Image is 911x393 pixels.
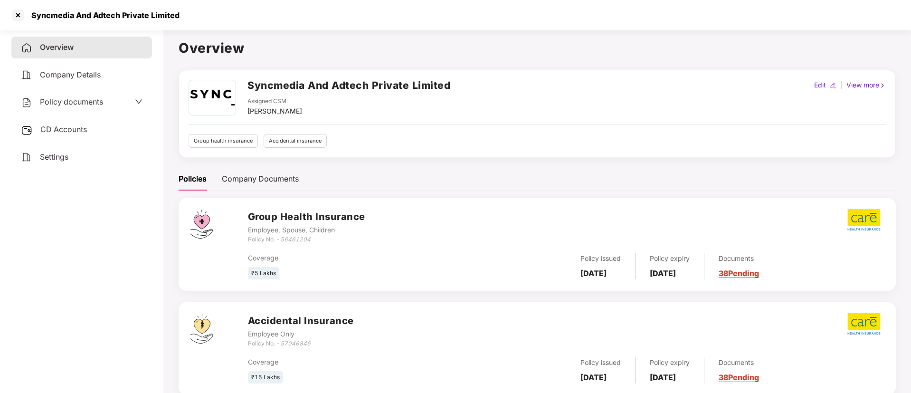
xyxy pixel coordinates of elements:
[21,152,32,163] img: svg+xml;base64,PHN2ZyB4bWxucz0iaHR0cDovL3d3dy53My5vcmcvMjAwMC9zdmciIHdpZHRoPSIyNCIgaGVpZ2h0PSIyNC...
[650,373,676,382] b: [DATE]
[40,97,103,106] span: Policy documents
[580,357,621,368] div: Policy issued
[248,267,279,280] div: ₹5 Lakhs
[248,235,365,244] div: Policy No. -
[830,82,836,89] img: editIcon
[812,80,828,90] div: Edit
[40,152,68,162] span: Settings
[190,210,213,239] img: svg+xml;base64,PHN2ZyB4bWxucz0iaHR0cDovL3d3dy53My5vcmcvMjAwMC9zdmciIHdpZHRoPSI0Ny43MTQiIGhlaWdodD...
[21,125,33,136] img: svg+xml;base64,PHN2ZyB3aWR0aD0iMjUiIGhlaWdodD0iMjQiIHZpZXdCb3g9IjAgMCAyNSAyNCIgZmlsbD0ibm9uZSIgeG...
[40,42,74,52] span: Overview
[21,97,32,108] img: svg+xml;base64,PHN2ZyB4bWxucz0iaHR0cDovL3d3dy53My5vcmcvMjAwMC9zdmciIHdpZHRoPSIyNCIgaGVpZ2h0PSIyNC...
[580,373,607,382] b: [DATE]
[719,268,759,278] a: 38 Pending
[847,313,881,335] img: care.png
[280,236,311,243] i: 56461204
[26,10,180,20] div: Syncmedia And Adtech Private Limited
[247,77,450,93] h2: Syncmedia And Adtech Private Limited
[222,173,299,185] div: Company Documents
[189,134,258,148] div: Group health insurance
[280,340,311,347] i: 57046846
[650,357,690,368] div: Policy expiry
[719,253,759,264] div: Documents
[248,210,365,224] h3: Group Health Insurance
[580,268,607,278] b: [DATE]
[190,314,213,344] img: svg+xml;base64,PHN2ZyB4bWxucz0iaHR0cDovL3d3dy53My5vcmcvMjAwMC9zdmciIHdpZHRoPSI0OS4zMjEiIGhlaWdodD...
[179,173,207,185] div: Policies
[650,268,676,278] b: [DATE]
[247,97,302,106] div: Assigned CSM
[21,42,32,54] img: svg+xml;base64,PHN2ZyB4bWxucz0iaHR0cDovL3d3dy53My5vcmcvMjAwMC9zdmciIHdpZHRoPSIyNCIgaGVpZ2h0PSIyNC...
[580,253,621,264] div: Policy issued
[40,125,87,134] span: CD Accounts
[264,134,327,148] div: Accidental insurance
[190,80,234,115] img: sync-media-logo%20Black.png
[135,98,142,105] span: down
[40,70,101,79] span: Company Details
[248,314,354,328] h3: Accidental Insurance
[838,80,845,90] div: |
[845,80,888,90] div: View more
[248,371,283,384] div: ₹15 Lakhs
[247,106,302,116] div: [PERSON_NAME]
[847,209,881,231] img: care.png
[248,253,460,263] div: Coverage
[21,69,32,81] img: svg+xml;base64,PHN2ZyB4bWxucz0iaHR0cDovL3d3dy53My5vcmcvMjAwMC9zdmciIHdpZHRoPSIyNCIgaGVpZ2h0PSIyNC...
[248,225,365,235] div: Employee, Spouse, Children
[248,357,460,367] div: Coverage
[719,373,759,382] a: 38 Pending
[179,38,896,58] h1: Overview
[879,82,886,89] img: rightIcon
[248,339,354,348] div: Policy No. -
[719,357,759,368] div: Documents
[650,253,690,264] div: Policy expiry
[248,329,354,339] div: Employee Only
